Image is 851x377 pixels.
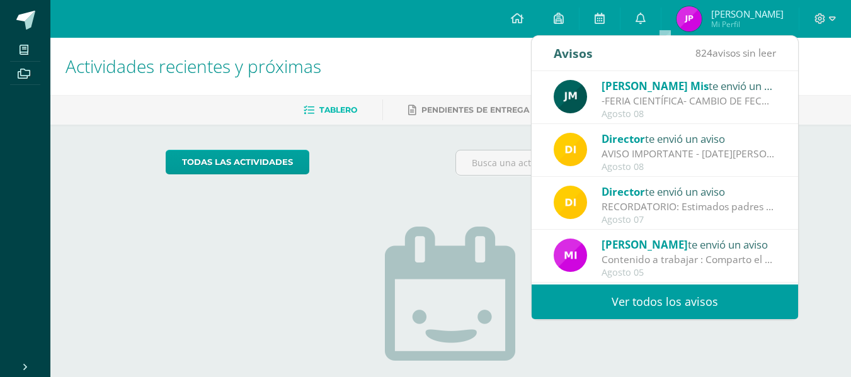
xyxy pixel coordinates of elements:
img: f0b35651ae50ff9c693c4cbd3f40c4bb.png [554,133,587,166]
span: 824 [695,46,712,60]
div: Agosto 05 [602,267,777,278]
div: AVISO IMPORTANTE - LUNES 11 DE AGOSTO: Estimados padres de familia y/o encargados: Les informamos... [602,147,777,161]
img: 6df7283ad40b7d6c5741ae0c09523470.png [677,6,702,31]
div: Avisos [554,36,593,70]
span: [PERSON_NAME] [711,8,784,20]
span: avisos sin leer [695,46,776,60]
div: Agosto 08 [602,109,777,120]
input: Busca una actividad próxima aquí... [456,150,735,175]
img: e71b507b6b1ebf6fbe7886fc31de659d.png [554,239,587,272]
span: Actividades recientes y próximas [66,54,321,78]
span: [PERSON_NAME] Mis [602,79,709,93]
span: Mi Perfil [711,19,784,30]
img: f0b35651ae50ff9c693c4cbd3f40c4bb.png [554,186,587,219]
span: Director [602,184,645,199]
div: te envió un aviso [602,130,777,147]
div: te envió un aviso [602,77,777,94]
a: todas las Actividades [166,150,309,174]
div: Agosto 08 [602,162,777,172]
span: [PERSON_NAME] [602,237,688,252]
span: Pendientes de entrega [421,105,529,115]
span: Director [602,132,645,146]
div: -FERIA CIENTÍFICA- CAMBIO DE FECHA-: Buena tarde queridos estudiantes espero se encuentren bien. ... [602,94,777,108]
span: Tablero [319,105,357,115]
a: Pendientes de entrega [408,100,529,120]
a: Tablero [304,100,357,120]
div: te envió un aviso [602,183,777,200]
div: RECORDATORIO: Estimados padres de familia y/o encargados. Compartimos información a tomar en cuen... [602,200,777,214]
div: Agosto 07 [602,215,777,225]
div: te envió un aviso [602,236,777,252]
a: Ver todos los avisos [532,284,798,319]
img: 6bd1f88eaa8f84a993684add4ac8f9ce.png [554,80,587,113]
div: Contenido a trabajar : Comparto el documento sobre el cual trabajaremos hoy. [602,252,777,267]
